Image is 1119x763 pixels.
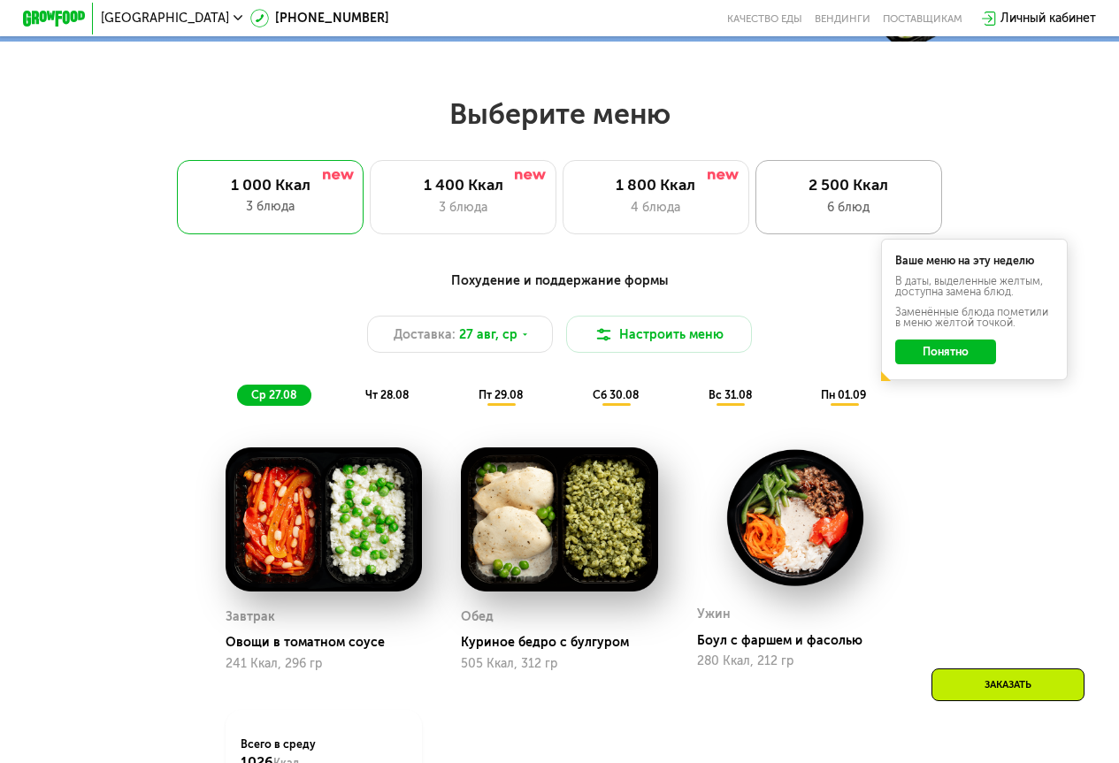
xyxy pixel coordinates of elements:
[226,657,423,671] div: 241 Ккал, 296 гр
[251,388,296,401] span: ср 27.08
[394,325,456,344] span: Доставка:
[895,340,995,364] button: Понятно
[99,271,1019,291] div: Похудение и поддержание формы
[709,388,752,401] span: вс 31.08
[697,633,907,649] div: Боул с фаршем и фасолью
[895,256,1054,266] div: Ваше меню на эту неделю
[771,198,925,217] div: 6 блюд
[461,606,494,629] div: Обед
[387,176,540,195] div: 1 400 Ккал
[697,654,894,668] div: 280 Ккал, 212 гр
[226,606,275,629] div: Завтрак
[250,9,389,27] a: [PHONE_NUMBER]
[727,12,802,25] a: Качество еды
[579,176,733,195] div: 1 800 Ккал
[821,388,866,401] span: пн 01.09
[461,657,658,671] div: 505 Ккал, 312 гр
[461,635,671,651] div: Куриное бедро с булгуром
[365,388,409,401] span: чт 28.08
[593,388,639,401] span: сб 30.08
[931,668,1085,701] div: Заказать
[883,12,962,25] div: поставщикам
[771,176,925,195] div: 2 500 Ккал
[193,176,348,195] div: 1 000 Ккал
[697,603,731,626] div: Ужин
[387,198,540,217] div: 3 блюда
[479,388,523,401] span: пт 29.08
[1000,9,1096,27] div: Личный кабинет
[226,635,435,651] div: Овощи в томатном соусе
[459,325,517,344] span: 27 авг, ср
[895,307,1054,329] div: Заменённые блюда пометили в меню жёлтой точкой.
[50,96,1069,132] h2: Выберите меню
[895,276,1054,298] div: В даты, выделенные желтым, доступна замена блюд.
[566,316,753,353] button: Настроить меню
[193,197,348,216] div: 3 блюда
[815,12,870,25] a: Вендинги
[101,12,229,25] span: [GEOGRAPHIC_DATA]
[579,198,733,217] div: 4 блюда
